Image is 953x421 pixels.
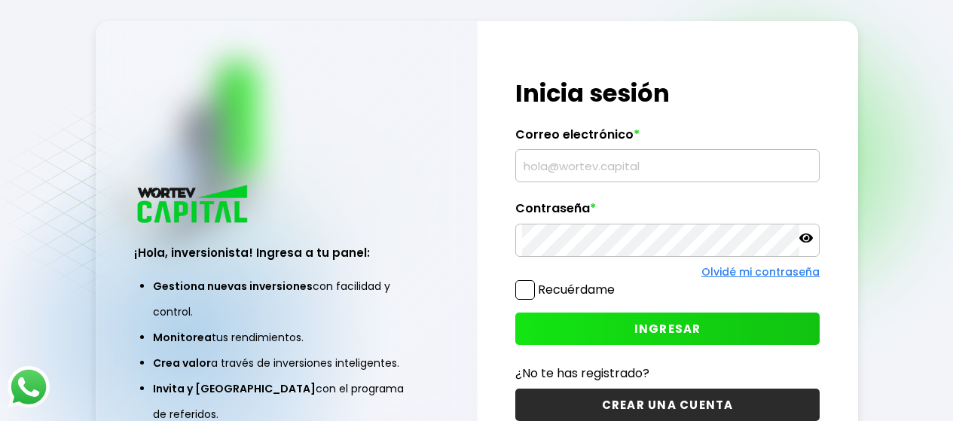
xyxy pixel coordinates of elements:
button: INGRESAR [515,313,820,345]
h3: ¡Hola, inversionista! Ingresa a tu panel: [134,244,438,261]
img: logo_wortev_capital [134,183,253,227]
h1: Inicia sesión [515,75,820,111]
img: logos_whatsapp-icon.242b2217.svg [8,366,50,408]
input: hola@wortev.capital [522,150,813,182]
li: con facilidad y control. [153,273,420,325]
label: Contraseña [515,201,820,224]
a: ¿No te has registrado?CREAR UNA CUENTA [515,364,820,421]
span: Crea valor [153,355,211,371]
p: ¿No te has registrado? [515,364,820,383]
button: CREAR UNA CUENTA [515,389,820,421]
span: Invita y [GEOGRAPHIC_DATA] [153,381,316,396]
label: Recuérdame [538,281,615,298]
span: Gestiona nuevas inversiones [153,279,313,294]
li: a través de inversiones inteligentes. [153,350,420,376]
a: Olvidé mi contraseña [701,264,820,279]
label: Correo electrónico [515,127,820,150]
li: tus rendimientos. [153,325,420,350]
span: INGRESAR [634,321,701,337]
span: Monitorea [153,330,212,345]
